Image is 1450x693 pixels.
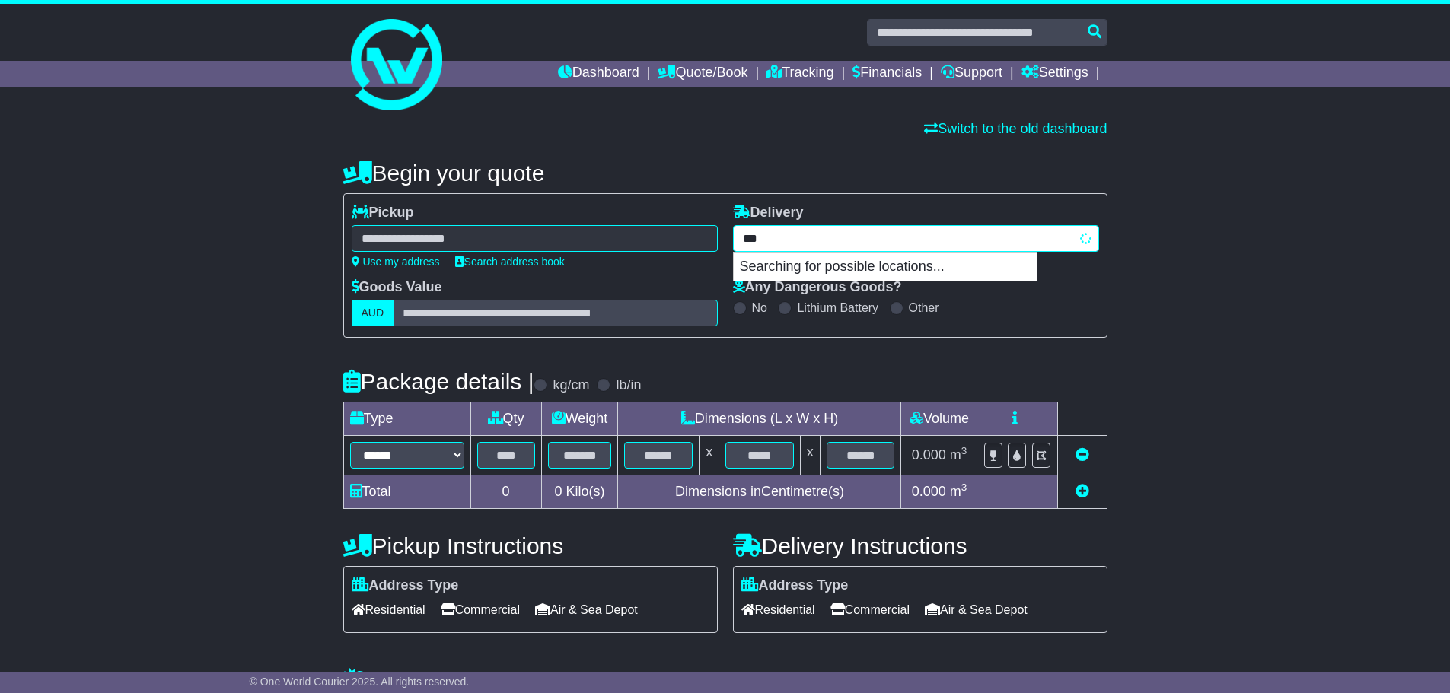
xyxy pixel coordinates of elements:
td: Type [343,402,470,436]
a: Quote/Book [658,61,747,87]
h4: Package details | [343,369,534,394]
a: Switch to the old dashboard [924,121,1107,136]
span: © One World Courier 2025. All rights reserved. [250,676,470,688]
label: AUD [352,300,394,326]
span: m [950,484,967,499]
a: Tracking [766,61,833,87]
td: x [800,436,820,475]
span: m [950,447,967,463]
sup: 3 [961,482,967,493]
h4: Pickup Instructions [343,533,718,558]
label: Address Type [352,577,459,594]
td: Kilo(s) [541,475,618,509]
a: Financials [852,61,922,87]
label: Goods Value [352,279,442,296]
p: Searching for possible locations... [734,253,1037,281]
span: Residential [741,598,815,621]
a: Use my address [352,256,440,268]
span: Air & Sea Depot [925,598,1028,621]
sup: 3 [961,445,967,456]
span: Commercial [830,598,910,621]
span: Residential [352,598,425,621]
span: Air & Sea Depot [535,598,638,621]
td: Dimensions in Centimetre(s) [618,475,901,509]
td: 0 [470,475,541,509]
label: lb/in [616,377,641,394]
h4: Warranty & Insurance [343,667,1107,692]
td: Weight [541,402,618,436]
a: Search address book [455,256,565,268]
span: 0 [554,484,562,499]
label: Delivery [733,205,804,221]
label: Other [909,300,939,315]
a: Remove this item [1076,447,1089,463]
a: Settings [1021,61,1088,87]
td: Qty [470,402,541,436]
td: Volume [901,402,977,436]
td: Dimensions (L x W x H) [618,402,901,436]
label: Pickup [352,205,414,221]
span: 0.000 [912,447,946,463]
a: Dashboard [558,61,639,87]
typeahead: Please provide city [733,225,1099,252]
h4: Delivery Instructions [733,533,1107,558]
h4: Begin your quote [343,161,1107,186]
a: Support [941,61,1002,87]
label: Any Dangerous Goods? [733,279,902,296]
span: Commercial [441,598,520,621]
label: Address Type [741,577,849,594]
label: kg/cm [553,377,589,394]
label: No [752,300,767,315]
span: 0.000 [912,484,946,499]
a: Add new item [1076,484,1089,499]
label: Lithium Battery [797,300,878,315]
td: x [700,436,719,475]
td: Total [343,475,470,509]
